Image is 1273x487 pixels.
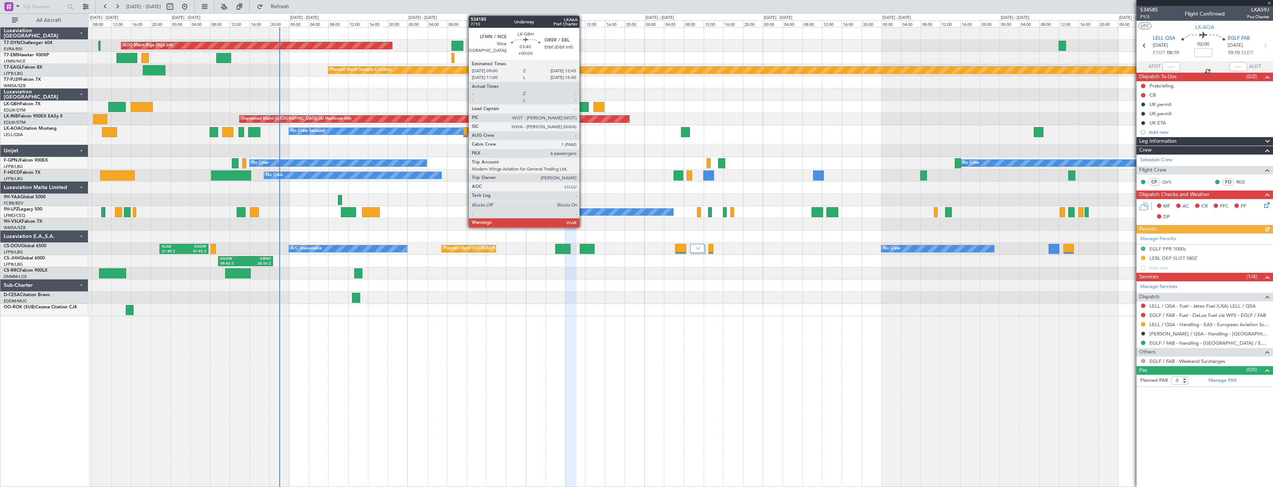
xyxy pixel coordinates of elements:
[1138,23,1151,29] button: UTC
[246,261,271,266] div: 20:50 Z
[585,20,605,27] div: 12:00
[520,171,544,176] div: SBBR
[4,170,40,175] a: F-HECDFalcon 7X
[1139,166,1167,175] span: Flight Crew
[23,1,65,12] input: Trip Number
[4,225,26,231] a: WMSA/SZB
[123,40,173,51] div: AOG Maint Riga (Riga Intl)
[1220,203,1228,210] span: FFC
[291,126,325,137] div: No Crew Sabadell
[1019,20,1039,27] div: 04:00
[1246,273,1257,281] span: (1/4)
[162,249,184,254] div: 21:49 Z
[348,20,368,27] div: 12:00
[92,20,111,27] div: 08:00
[1167,49,1179,57] span: 08:10
[1182,203,1189,210] span: AC
[644,20,664,27] div: 00:00
[4,164,23,169] a: LFPB/LBG
[4,46,22,52] a: EVRA/RIX
[1139,137,1177,146] span: Leg Information
[4,274,27,279] a: DNMM/LOS
[4,53,18,57] span: T7-EMI
[4,83,26,89] a: WMSA/SZB
[162,244,184,249] div: KLAX
[4,195,20,199] span: 9H-YAA
[4,102,40,106] a: LX-GBHFalcon 7X
[1228,49,1240,57] span: 10:10
[498,206,515,218] div: No Crew
[1148,178,1160,186] div: CP
[921,20,940,27] div: 08:00
[4,213,25,218] a: LFMD/CEQ
[1163,213,1170,221] span: DP
[171,20,190,27] div: 00:00
[1139,73,1177,81] span: Dispatch To-Dos
[1236,179,1253,185] a: RDZ
[264,4,296,9] span: Refresh
[4,207,42,212] a: 9H-LPZLegacy 500
[1139,366,1147,375] span: Pax
[1119,15,1148,21] div: [DATE] - [DATE]
[1201,203,1208,210] span: CR
[664,20,684,27] div: 04:00
[151,20,170,27] div: 20:00
[4,219,22,224] span: 9H-VSLK
[1149,331,1269,337] a: [PERSON_NAME] / QSA - Handling - [GEOGRAPHIC_DATA] EGKB / [GEOGRAPHIC_DATA]
[763,20,782,27] div: 00:00
[19,18,78,23] span: All Aircraft
[1149,321,1269,328] a: LELL / QSA - Handling - EAS - European Aviation School
[605,20,625,27] div: 16:00
[4,71,23,76] a: LFPB/LBG
[4,195,46,199] a: 9H-YAAGlobal 5000
[696,247,700,250] img: arrow-gray.svg
[1079,20,1098,27] div: 16:00
[126,3,161,10] span: [DATE] - [DATE]
[544,171,568,176] div: LFMN
[645,15,674,21] div: [DATE] - [DATE]
[290,15,319,21] div: [DATE] - [DATE]
[1163,203,1170,210] span: MF
[4,268,47,273] a: CS-RRCFalcon 900LX
[883,243,900,254] div: No Crew
[743,20,763,27] div: 20:00
[309,20,328,27] div: 04:00
[4,59,26,64] a: LFMN/NCE
[1246,73,1257,80] span: (0/2)
[447,20,467,27] div: 08:00
[1139,348,1155,357] span: Others
[1153,42,1168,49] span: [DATE]
[1149,129,1269,135] div: Add new
[1246,366,1257,374] span: (0/0)
[467,20,486,27] div: 12:00
[1241,203,1246,210] span: FP
[427,20,447,27] div: 04:00
[4,268,20,273] span: CS-RRC
[4,256,20,261] span: CS-JHH
[565,20,585,27] div: 08:00
[1153,49,1165,57] span: ETOT
[1149,312,1266,318] a: EGLF / FAB - Fuel - DeLux Fuel via WFS - EGLF / FAB
[1185,10,1225,18] div: Flight Confirmed
[822,20,842,27] div: 12:00
[4,77,20,82] span: T7-PJ29
[269,20,289,27] div: 20:00
[4,114,62,119] a: LX-INBFalcon 900EX EASy II
[783,20,802,27] div: 04:00
[1153,35,1175,42] span: LELL QSA
[220,261,246,266] div: 09:43 Z
[8,14,80,26] button: All Aircraft
[1249,63,1261,70] span: ALDT
[4,293,50,297] a: D-CESACitation Bravo
[246,256,271,262] div: KRNO
[1228,35,1250,42] span: EGLF FAB
[408,15,437,21] div: [DATE] - [DATE]
[210,20,230,27] div: 08:00
[1149,101,1172,107] div: UK permit
[1149,358,1225,364] a: EGLF / FAB - Weekend Surcharges
[723,20,743,27] div: 16:00
[330,64,391,76] div: Planned Maint Geneva (Cointrin)
[1228,42,1243,49] span: [DATE]
[4,244,21,248] span: CS-DOU
[901,20,921,27] div: 04:00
